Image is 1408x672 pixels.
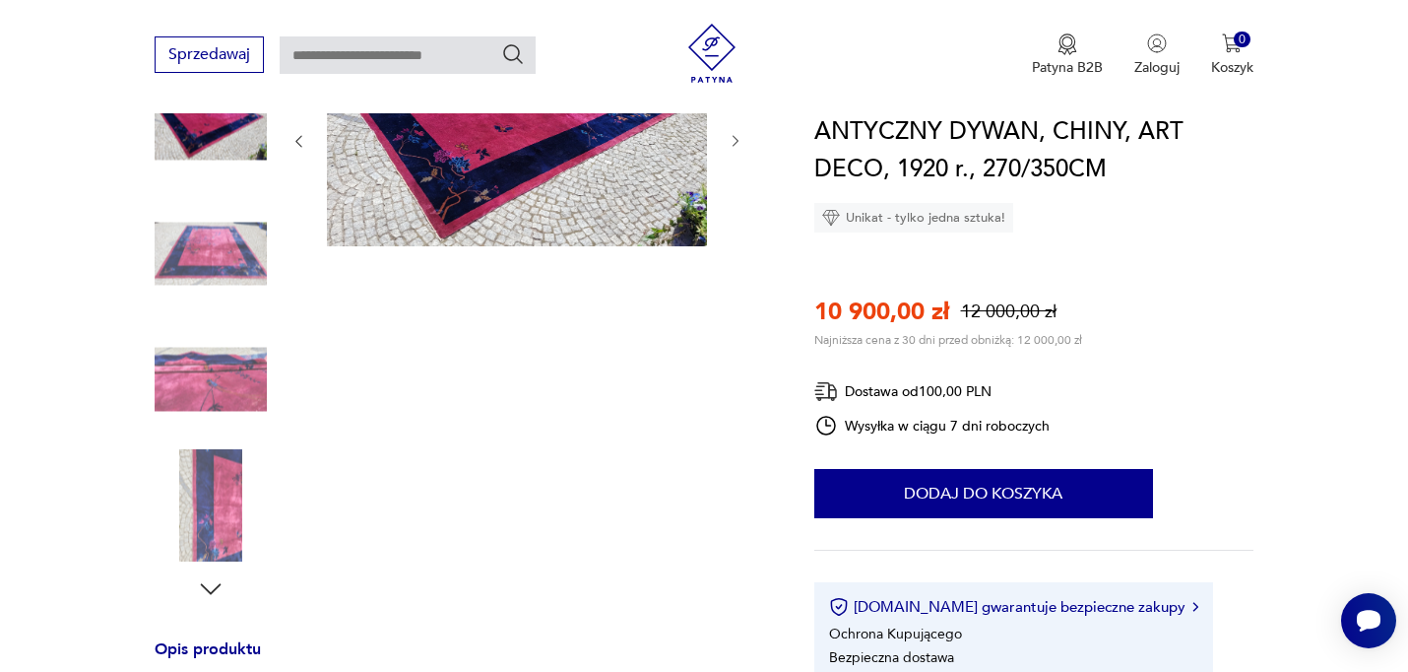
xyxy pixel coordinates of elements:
p: Koszyk [1211,58,1253,77]
p: Patyna B2B [1032,58,1103,77]
p: 10 900,00 zł [814,296,949,328]
button: Sprzedawaj [155,36,264,73]
img: Zdjęcie produktu ANTYCZNY DYWAN, CHINY, ART DECO, 1920 r., 270/350CM [155,449,267,562]
img: Zdjęcie produktu ANTYCZNY DYWAN, CHINY, ART DECO, 1920 r., 270/350CM [327,33,707,246]
img: Zdjęcie produktu ANTYCZNY DYWAN, CHINY, ART DECO, 1920 r., 270/350CM [155,323,267,436]
button: Patyna B2B [1032,34,1103,77]
div: Dostawa od 100,00 PLN [814,379,1051,404]
li: Ochrona Kupującego [829,625,962,643]
button: Dodaj do koszyka [814,469,1153,518]
button: Zaloguj [1134,34,1180,77]
img: Ikonka użytkownika [1147,34,1167,53]
img: Zdjęcie produktu ANTYCZNY DYWAN, CHINY, ART DECO, 1920 r., 270/350CM [155,72,267,184]
button: Szukaj [501,42,525,66]
a: Sprzedawaj [155,49,264,63]
button: [DOMAIN_NAME] gwarantuje bezpieczne zakupy [829,597,1198,617]
p: 12 000,00 zł [961,300,1056,324]
p: Najniższa cena z 30 dni przed obniżką: 12 000,00 zł [814,332,1082,348]
img: Ikona strzałki w prawo [1192,602,1198,612]
iframe: Smartsupp widget button [1341,593,1396,648]
img: Ikona certyfikatu [829,597,849,617]
a: Ikona medaluPatyna B2B [1032,34,1103,77]
img: Patyna - sklep z meblami i dekoracjami vintage [682,24,741,83]
img: Ikona dostawy [814,379,838,404]
h1: ANTYCZNY DYWAN, CHINY, ART DECO, 1920 r., 270/350CM [814,113,1253,188]
img: Ikona koszyka [1222,34,1242,53]
img: Ikona medalu [1057,34,1077,55]
div: Unikat - tylko jedna sztuka! [814,203,1013,233]
img: Zdjęcie produktu ANTYCZNY DYWAN, CHINY, ART DECO, 1920 r., 270/350CM [155,198,267,310]
button: 0Koszyk [1211,34,1253,77]
img: Ikona diamentu [822,209,840,227]
div: 0 [1234,32,1250,48]
p: Zaloguj [1134,58,1180,77]
li: Bezpieczna dostawa [829,648,954,667]
div: Wysyłka w ciągu 7 dni roboczych [814,414,1051,437]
